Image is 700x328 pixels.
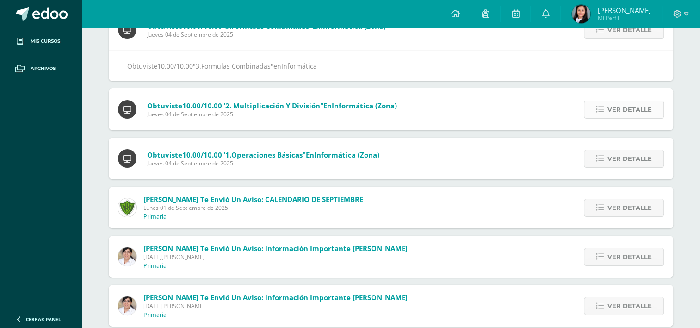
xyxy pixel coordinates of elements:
span: "3.Formulas Combinadas" [193,62,273,70]
img: 4074e4aec8af62734b518a95961417a1.png [118,296,136,315]
span: Mis cursos [31,38,60,45]
p: Primaria [143,262,167,270]
span: Mi Perfil [597,14,650,22]
span: [PERSON_NAME] [597,6,650,15]
span: Informática (Zona) [314,150,379,159]
span: [DATE][PERSON_NAME] [143,253,408,261]
span: Informática [281,62,317,70]
img: 4074e4aec8af62734b518a95961417a1.png [118,247,136,266]
span: Lunes 01 de Septiembre de 2025 [143,204,363,212]
span: 10.00/10.00 [182,101,222,110]
span: Ver detalle [607,297,652,315]
span: Jueves 04 de Septiembre de 2025 [147,31,386,38]
span: Ver detalle [607,248,652,265]
span: Archivos [31,65,56,72]
span: 10.00/10.00 [182,150,222,159]
span: "1.Operaciones Básicas" [222,150,306,159]
a: Archivos [7,55,74,82]
span: Jueves 04 de Septiembre de 2025 [147,159,379,167]
span: [PERSON_NAME] te envió un aviso: CALENDARIO DE SEPTIEMBRE [143,195,363,204]
span: Ver detalle [607,101,652,118]
span: Obtuviste en [147,150,379,159]
img: a50b56fdd395e999b61043c7f61b39d0.png [572,5,590,23]
span: Cerrar panel [26,316,61,322]
span: 10.00/10.00 [157,62,193,70]
span: Ver detalle [607,21,652,38]
p: Primaria [143,213,167,221]
span: Obtuviste en [147,101,397,110]
img: c7e4502288b633c389763cda5c4117dc.png [118,198,136,217]
span: [PERSON_NAME] te envió un aviso: Información importante [PERSON_NAME] [143,244,408,253]
span: Informática (Zona) [332,101,397,110]
span: "2. Multiplicación y División" [222,101,323,110]
div: Obtuviste en [127,60,655,72]
span: Ver detalle [607,150,652,167]
span: Ver detalle [607,199,652,216]
span: [PERSON_NAME] te envió un aviso: Información Importante [PERSON_NAME] [143,293,408,302]
p: Primaria [143,311,167,319]
span: Jueves 04 de Septiembre de 2025 [147,110,397,118]
a: Mis cursos [7,28,74,55]
span: [DATE][PERSON_NAME] [143,302,408,310]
